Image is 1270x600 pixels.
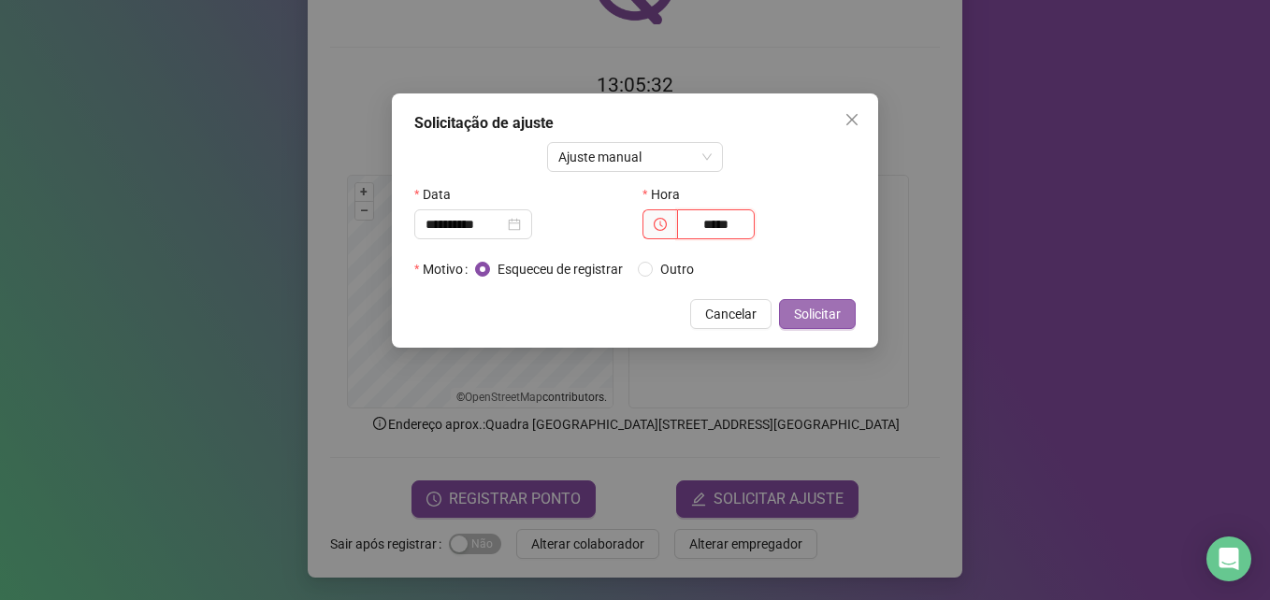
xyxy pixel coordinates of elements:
[654,218,667,231] span: clock-circle
[653,259,701,279] span: Outro
[558,143,713,171] span: Ajuste manual
[642,179,692,209] label: Hora
[705,304,757,324] span: Cancelar
[837,105,867,135] button: Close
[414,254,475,284] label: Motivo
[690,299,772,329] button: Cancelar
[414,112,856,135] div: Solicitação de ajuste
[1206,536,1251,581] div: Open Intercom Messenger
[490,259,630,279] span: Esqueceu de registrar
[414,179,463,209] label: Data
[779,299,856,329] button: Solicitar
[844,112,859,127] span: close
[794,304,841,324] span: Solicitar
